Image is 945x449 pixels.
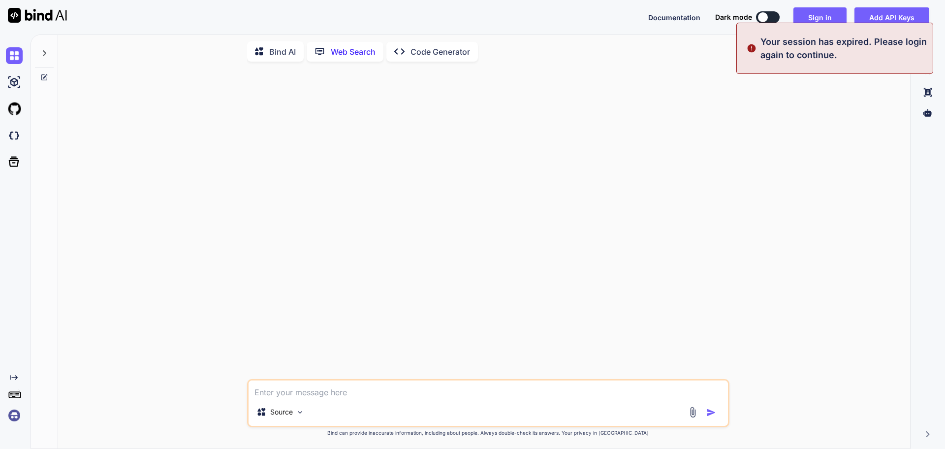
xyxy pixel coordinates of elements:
[269,46,296,58] p: Bind AI
[8,8,67,23] img: Bind AI
[6,74,23,91] img: ai-studio
[747,35,756,62] img: alert
[715,12,752,22] span: Dark mode
[410,46,470,58] p: Code Generator
[6,127,23,144] img: darkCloudIdeIcon
[331,46,376,58] p: Web Search
[247,429,729,437] p: Bind can provide inaccurate information, including about people. Always double-check its answers....
[648,12,700,23] button: Documentation
[793,7,847,27] button: Sign in
[6,407,23,424] img: signin
[270,407,293,417] p: Source
[296,408,304,416] img: Pick Models
[6,47,23,64] img: chat
[6,101,23,117] img: githubLight
[760,35,927,62] p: Your session has expired. Please login again to continue.
[706,408,716,417] img: icon
[648,13,700,22] span: Documentation
[854,7,929,27] button: Add API Keys
[687,407,698,418] img: attachment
